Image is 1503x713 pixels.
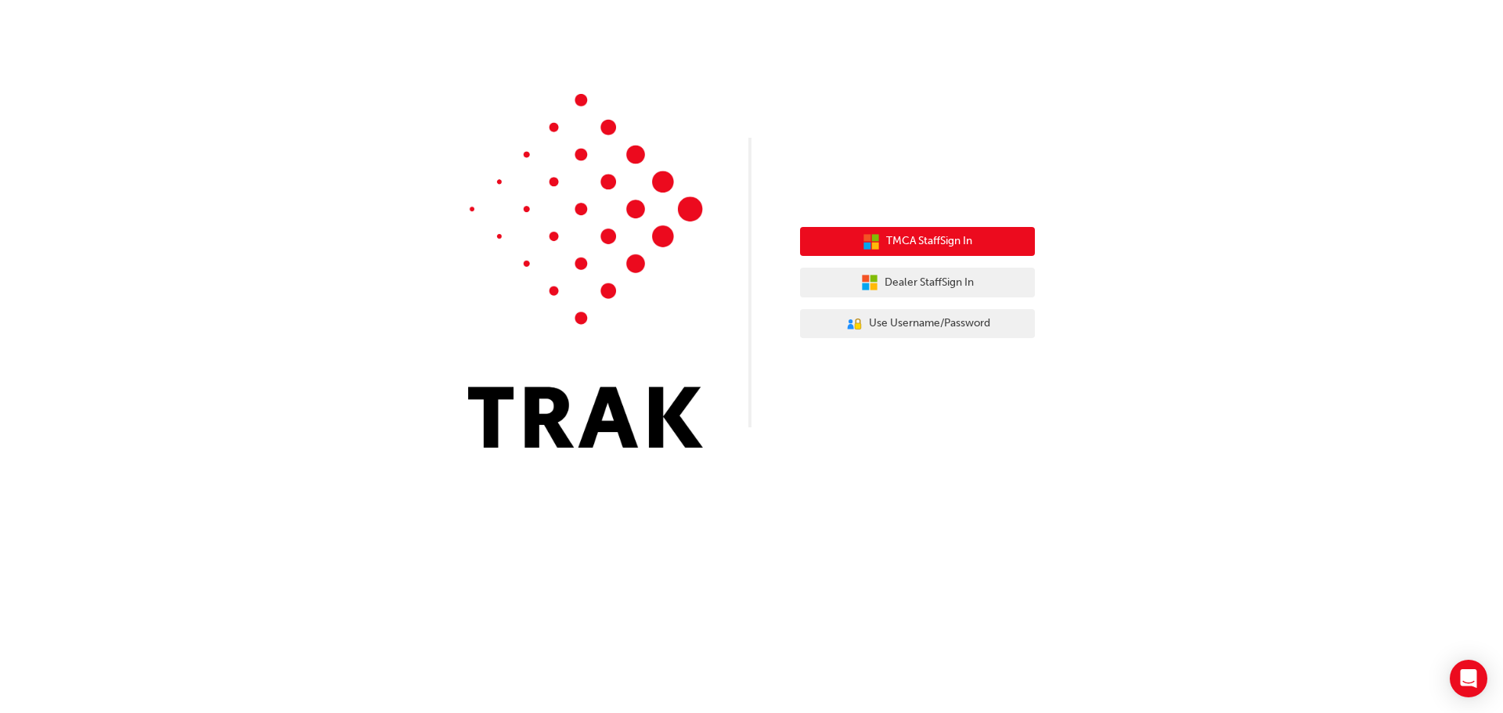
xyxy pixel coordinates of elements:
[800,268,1035,297] button: Dealer StaffSign In
[869,315,990,333] span: Use Username/Password
[885,274,974,292] span: Dealer Staff Sign In
[468,94,703,448] img: Trak
[886,232,972,250] span: TMCA Staff Sign In
[1450,660,1487,697] div: Open Intercom Messenger
[800,309,1035,339] button: Use Username/Password
[800,227,1035,257] button: TMCA StaffSign In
